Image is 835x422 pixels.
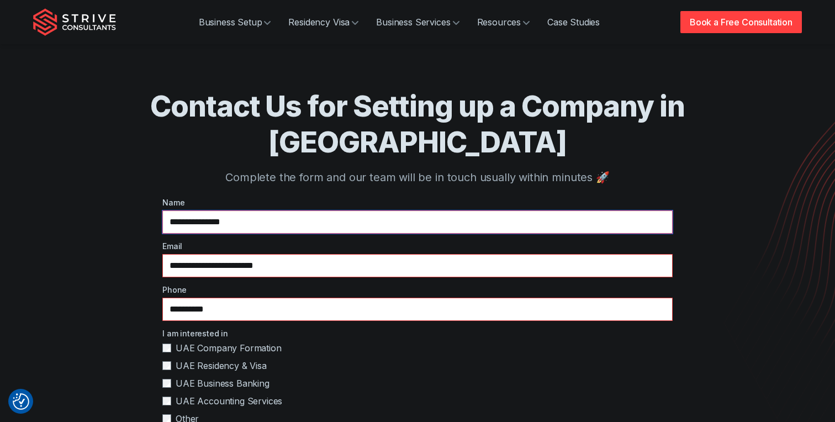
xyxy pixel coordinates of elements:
[162,284,673,296] label: Phone
[162,328,673,339] label: I am interested in
[162,379,171,388] input: UAE Business Banking
[33,8,116,36] img: Strive Consultants
[162,361,171,370] input: UAE Residency & Visa
[190,11,280,33] a: Business Setup
[77,88,758,160] h1: Contact Us for Setting up a Company in [GEOGRAPHIC_DATA]
[176,341,282,355] span: UAE Company Formation
[176,359,267,372] span: UAE Residency & Visa
[162,397,171,405] input: UAE Accounting Services
[176,377,269,390] span: UAE Business Banking
[162,240,673,252] label: Email
[279,11,367,33] a: Residency Visa
[176,394,282,408] span: UAE Accounting Services
[538,11,609,33] a: Case Studies
[13,393,29,410] button: Consent Preferences
[680,11,802,33] a: Book a Free Consultation
[13,393,29,410] img: Revisit consent button
[162,197,673,208] label: Name
[468,11,539,33] a: Resources
[162,344,171,352] input: UAE Company Formation
[367,11,468,33] a: Business Services
[77,169,758,186] p: Complete the form and our team will be in touch usually within minutes 🚀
